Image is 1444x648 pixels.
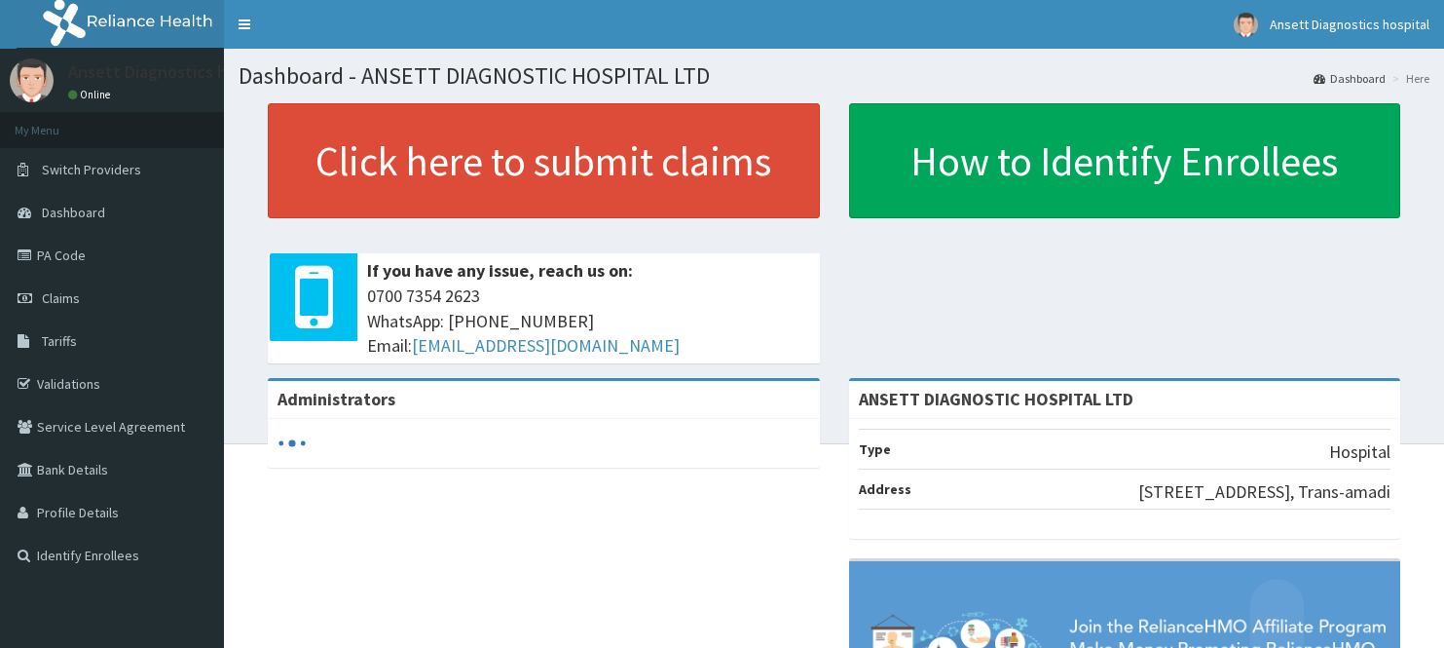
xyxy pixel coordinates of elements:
span: Ansett Diagnostics hospital [1270,16,1429,33]
span: Tariffs [42,332,77,350]
a: How to Identify Enrollees [849,103,1401,218]
b: Address [859,480,911,498]
p: [STREET_ADDRESS], Trans-amadi [1138,479,1390,505]
img: User Image [10,58,54,102]
h1: Dashboard - ANSETT DIAGNOSTIC HOSPITAL LTD [239,63,1429,89]
svg: audio-loading [278,429,307,458]
span: 0700 7354 2623 WhatsApp: [PHONE_NUMBER] Email: [367,284,810,359]
a: Online [68,88,115,101]
p: Ansett Diagnostics hospital [68,63,279,81]
a: [EMAIL_ADDRESS][DOMAIN_NAME] [412,334,680,357]
li: Here [1388,70,1429,87]
b: If you have any issue, reach us on: [367,259,633,282]
span: Switch Providers [42,161,141,178]
strong: ANSETT DIAGNOSTIC HOSPITAL LTD [859,388,1133,410]
a: Dashboard [1314,70,1386,87]
img: User Image [1234,13,1258,37]
a: Click here to submit claims [268,103,820,218]
span: Claims [42,289,80,307]
b: Administrators [278,388,395,410]
p: Hospital [1329,439,1390,465]
b: Type [859,440,891,458]
span: Dashboard [42,204,105,221]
